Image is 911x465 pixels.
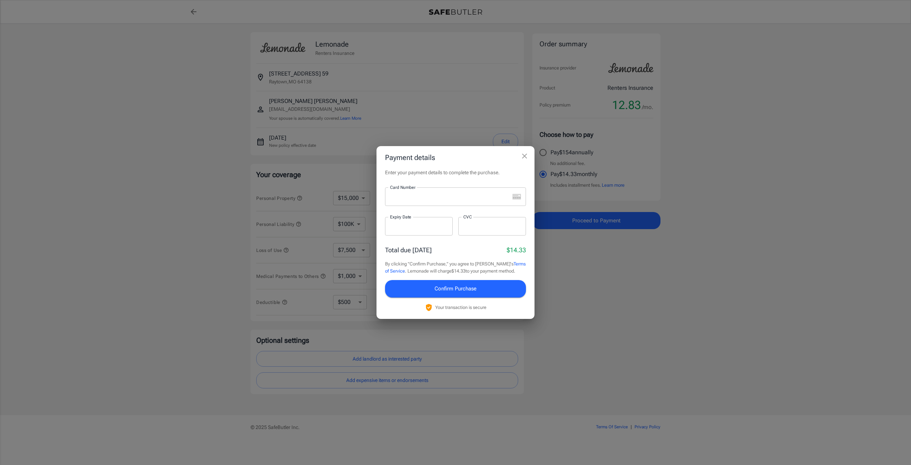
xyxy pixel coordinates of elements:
p: Your transaction is secure [435,304,486,311]
p: $14.33 [507,245,526,255]
iframe: Secure CVC input frame [463,223,521,230]
p: Total due [DATE] [385,245,432,255]
iframe: Secure card number input frame [390,193,510,200]
a: Terms of Service [385,261,526,274]
p: Enter your payment details to complete the purchase. [385,169,526,176]
label: Card Number [390,184,415,190]
p: By clicking "Confirm Purchase," you agree to [PERSON_NAME]'s . Lemonade will charge $14.33 to you... [385,260,526,274]
h2: Payment details [376,146,535,169]
label: CVC [463,214,472,220]
button: Confirm Purchase [385,280,526,297]
iframe: Secure expiration date input frame [390,223,448,230]
button: close [517,149,532,163]
span: Confirm Purchase [435,284,476,293]
label: Expiry Date [390,214,411,220]
svg: unknown [512,194,521,200]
